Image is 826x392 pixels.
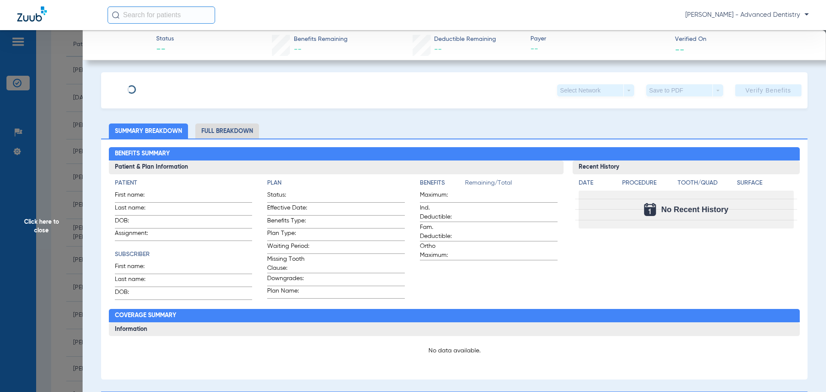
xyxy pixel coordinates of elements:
span: First name: [115,262,157,274]
span: Effective Date: [267,204,309,215]
app-breakdown-title: Surface [737,179,794,191]
span: Plan Type: [267,229,309,241]
span: Verified On [675,35,812,44]
span: -- [530,44,668,55]
span: Ind. Deductible: [420,204,462,222]
span: Payer [530,34,668,43]
span: Benefits Type: [267,216,309,228]
li: Summary Breakdown [109,123,188,139]
h4: Plan [267,179,405,188]
span: First name: [115,191,157,202]
span: Last name: [115,204,157,215]
app-breakdown-title: Procedure [622,179,675,191]
span: Last name: [115,275,157,287]
app-breakdown-title: Benefits [420,179,465,191]
span: [PERSON_NAME] - Advanced Dentistry [685,11,809,19]
p: No data available. [115,346,794,355]
span: Deductible Remaining [434,35,496,44]
h4: Procedure [622,179,675,188]
span: Maximum: [420,191,462,202]
img: Search Icon [112,11,120,19]
h3: Patient & Plan Information [109,161,564,174]
app-breakdown-title: Date [579,179,615,191]
h4: Surface [737,179,794,188]
span: Status: [267,191,309,202]
app-breakdown-title: Tooth/Quad [678,179,734,191]
h4: Benefits [420,179,465,188]
span: Missing Tooth Clause: [267,255,309,273]
span: No Recent History [661,205,728,214]
h2: Benefits Summary [109,147,800,161]
span: Benefits Remaining [294,35,348,44]
h3: Recent History [573,161,800,174]
input: Search for patients [108,6,215,24]
span: Assignment: [115,229,157,241]
span: Fam. Deductible: [420,223,462,241]
span: -- [294,46,302,53]
h4: Patient [115,179,253,188]
span: Remaining/Total [465,179,558,191]
span: DOB: [115,288,157,299]
span: Downgrades: [267,274,309,286]
span: -- [156,44,174,56]
h4: Subscriber [115,250,253,259]
span: Waiting Period: [267,242,309,253]
h4: Date [579,179,615,188]
img: Zuub Logo [17,6,47,22]
span: DOB: [115,216,157,228]
span: Ortho Maximum: [420,242,462,260]
span: -- [434,46,442,53]
h4: Tooth/Quad [678,179,734,188]
img: Calendar [644,203,656,216]
h3: Information [109,322,800,336]
h2: Coverage Summary [109,309,800,323]
span: -- [675,45,684,54]
li: Full Breakdown [195,123,259,139]
span: Plan Name: [267,287,309,298]
span: Status [156,34,174,43]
